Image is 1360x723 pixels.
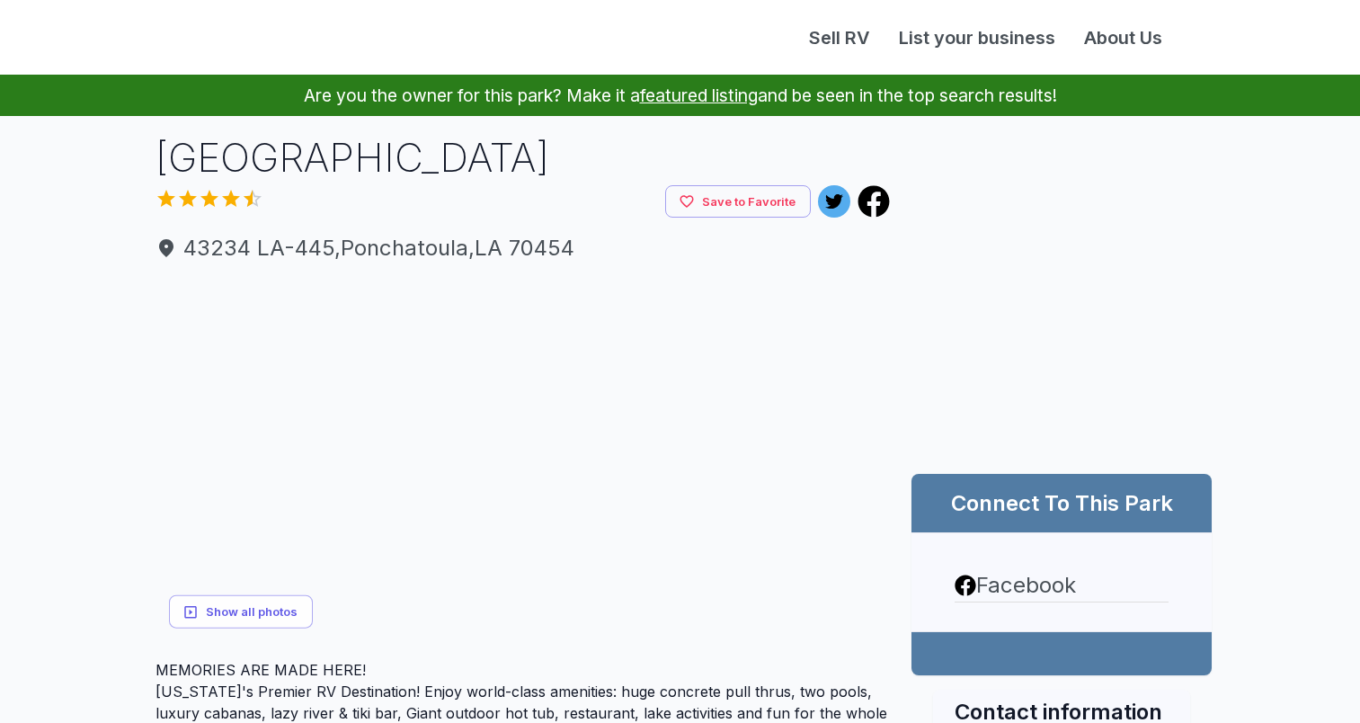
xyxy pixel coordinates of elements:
[156,232,891,264] a: 43234 LA-445,Ponchatoula,LA 70454
[156,661,366,679] span: MEMORIES ARE MADE HERE!
[795,24,884,51] a: Sell RV
[1070,24,1177,51] a: About Us
[169,595,313,629] button: Show all photos
[156,130,891,185] h1: [GEOGRAPHIC_DATA]
[156,279,521,645] img: yH5BAEAAAAALAAAAAABAAEAAAIBRAA7
[156,232,891,264] span: 43234 LA-445 , Ponchatoula , LA 70454
[933,488,1190,518] h2: Connect To This Park
[955,569,1169,602] a: Facebook
[884,24,1070,51] a: List your business
[525,464,706,645] img: yH5BAEAAAAALAAAAAABAAEAAAIBRAA7
[710,279,891,460] img: yH5BAEAAAAALAAAAAABAAEAAAIBRAA7
[525,279,706,460] img: yH5BAEAAAAALAAAAAABAAEAAAIBRAA7
[665,185,811,219] button: Save to Favorite
[22,75,1338,116] p: Are you the owner for this park? Make it a and be seen in the top search results!
[710,464,891,645] img: yH5BAEAAAAALAAAAAABAAEAAAIBRAA7
[640,85,758,106] a: featured listing
[911,145,1212,445] img: Map for Reunion Lake RV Resort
